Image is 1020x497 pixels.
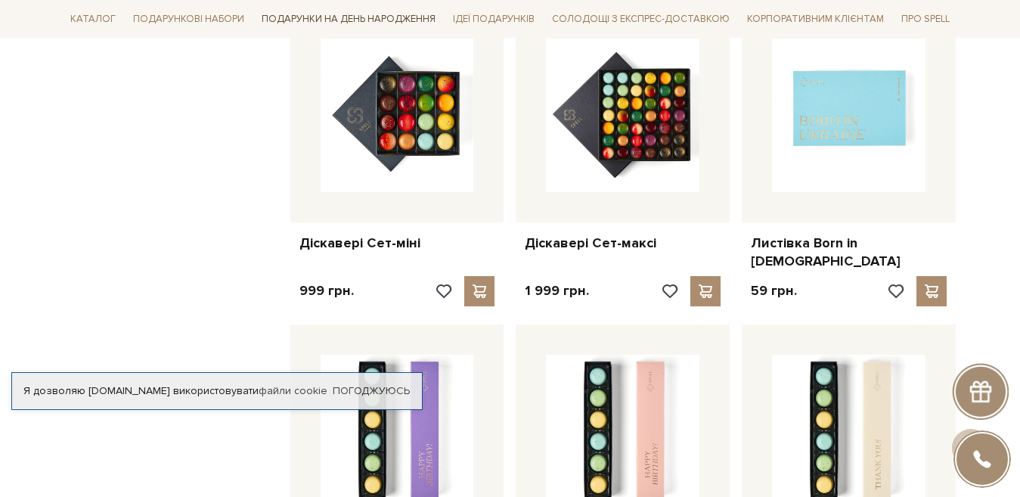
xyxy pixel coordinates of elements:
a: файли cookie [259,384,327,397]
p: 59 грн. [751,282,797,300]
div: Я дозволяю [DOMAIN_NAME] використовувати [12,384,422,398]
a: Погоджуюсь [333,384,410,398]
p: 1 999 грн. [525,282,589,300]
span: Про Spell [895,8,956,31]
p: 999 грн. [299,282,354,300]
a: Діскавері Сет-міні [299,235,495,252]
span: Каталог [64,8,122,31]
img: Листівка Born in Ukraine [772,39,925,192]
span: Подарунки на День народження [256,8,442,31]
a: Листівка Born in [DEMOGRAPHIC_DATA] [751,235,947,270]
a: Корпоративним клієнтам [741,6,890,32]
span: Ідеї подарунків [447,8,541,31]
a: Солодощі з експрес-доставкою [546,6,736,32]
span: Подарункові набори [127,8,250,31]
a: Діскавері Сет-максі [525,235,721,252]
